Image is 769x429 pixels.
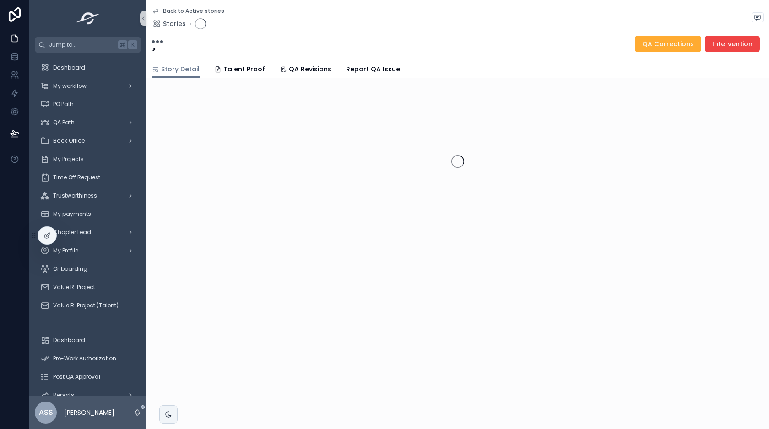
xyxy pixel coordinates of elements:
[35,350,141,367] a: Pre-Work Authorization
[289,64,331,74] span: QA Revisions
[53,355,116,362] span: Pre-Work Authorization
[53,64,85,71] span: Dashboard
[346,61,400,79] a: Report QA Issue
[35,261,141,277] a: Onboarding
[223,64,265,74] span: Talent Proof
[53,101,74,108] span: PO Path
[35,297,141,314] a: Value R. Project (Talent)
[346,64,400,74] span: Report QA Issue
[35,78,141,94] a: My workflow
[152,44,156,54] strong: >
[152,19,186,28] a: Stories
[49,41,114,48] span: Jump to...
[53,210,91,218] span: My payments
[53,284,95,291] span: Value R. Project
[53,119,75,126] span: QA Path
[53,373,100,381] span: Post QA Approval
[39,407,53,418] span: ASS
[35,114,141,131] a: QA Path
[163,19,186,28] span: Stories
[35,169,141,186] a: Time Off Request
[163,7,224,15] span: Back to Active stories
[53,192,97,199] span: Trustworthiness
[53,229,91,236] span: Chapter Lead
[712,39,753,48] span: Intervention
[53,247,78,254] span: My Profile
[129,41,136,48] span: K
[53,82,87,90] span: My workflow
[214,61,265,79] a: Talent Proof
[635,36,701,52] button: QA Corrections
[53,156,84,163] span: My Projects
[53,174,100,181] span: Time Off Request
[35,279,141,295] a: Value R. Project
[53,337,85,344] span: Dashboard
[29,53,146,396] div: scrollable content
[35,96,141,113] a: PO Path
[53,265,87,273] span: Onboarding
[161,64,200,74] span: Story Detail
[53,302,119,309] span: Value R. Project (Talent)
[35,224,141,241] a: Chapter Lead
[35,133,141,149] a: Back Office
[53,137,85,145] span: Back Office
[35,59,141,76] a: Dashboard
[152,61,200,78] a: Story Detail
[705,36,760,52] button: Intervention
[35,369,141,385] a: Post QA Approval
[35,387,141,403] a: Reports
[35,188,141,204] a: Trustworthiness
[280,61,331,79] a: QA Revisions
[35,242,141,259] a: My Profile
[64,408,114,417] p: [PERSON_NAME]
[35,206,141,222] a: My payments
[53,391,74,399] span: Reports
[35,151,141,167] a: My Projects
[35,37,141,53] button: Jump to...K
[35,332,141,349] a: Dashboard
[642,39,694,48] span: QA Corrections
[152,7,224,15] a: Back to Active stories
[74,11,103,26] img: App logo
